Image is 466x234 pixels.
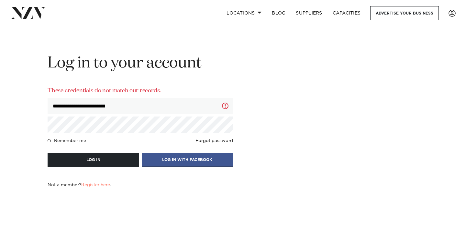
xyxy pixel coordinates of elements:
a: Advertise your business [370,6,439,20]
a: Capacities [327,6,366,20]
a: Forgot password [195,138,233,143]
p: These credentials do not match our records. [48,86,233,96]
button: LOG IN [48,153,139,167]
h4: Remember me [54,138,86,143]
a: Locations [221,6,267,20]
a: Register here [81,183,110,187]
a: LOG IN WITH FACEBOOK [142,157,233,163]
button: LOG IN WITH FACEBOOK [142,153,233,167]
a: SUPPLIERS [291,6,327,20]
h2: Log in to your account [48,53,233,74]
h4: Not a member? . [48,182,111,188]
img: nzv-logo.png [10,7,46,19]
a: BLOG [267,6,291,20]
